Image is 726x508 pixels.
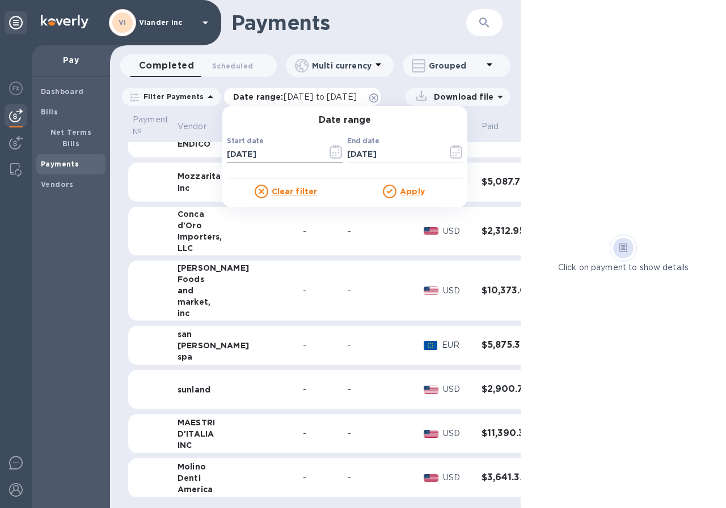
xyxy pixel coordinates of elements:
[443,383,472,395] p: USD
[50,128,92,148] b: Net Terms Bills
[424,430,439,438] img: USD
[443,225,472,237] p: USD
[178,138,249,150] div: ENDICO
[178,285,249,296] div: and
[482,285,533,296] h3: $10,373.00
[178,170,249,182] div: Mozzarita
[443,472,472,484] p: USD
[233,91,362,103] p: Date range :
[41,180,74,189] b: Vendors
[41,54,101,66] p: Pay
[119,18,126,27] b: VI
[178,182,249,194] div: Inc
[222,115,467,126] h3: Date range
[41,87,84,96] b: Dashboard
[178,296,249,308] div: market,
[212,60,253,72] span: Scheduled
[227,138,263,144] label: Start date
[558,262,689,274] p: Click on payment to show details
[303,383,339,395] div: -
[178,428,249,439] div: D'ITALIA
[178,461,249,472] div: Molino
[41,15,88,28] img: Logo
[178,220,249,231] div: d'Oro
[424,386,439,394] img: USD
[303,472,339,484] div: -
[443,285,472,297] p: USD
[482,177,533,187] h3: $5,087.70
[348,383,380,395] div: -
[442,339,472,351] p: EUR
[424,474,439,482] img: USD
[424,227,439,235] img: USD
[303,285,339,297] div: -
[482,472,533,483] h3: $3,641.35
[178,262,249,274] div: [PERSON_NAME]
[272,187,318,196] u: Clear filter
[5,11,27,34] div: Unpin categories
[178,308,249,319] div: inc
[348,339,380,351] div: -
[347,138,379,144] label: End date
[41,160,79,168] b: Payments
[178,121,221,133] span: Vendor
[303,339,339,351] div: -
[424,287,439,294] img: USD
[139,58,194,74] span: Completed
[482,121,514,133] span: Paid
[224,88,381,106] div: Date range:[DATE] to [DATE]
[133,114,168,138] p: Payment №
[312,60,372,71] p: Multi currency
[443,428,472,439] p: USD
[178,439,249,451] div: INC
[178,274,249,285] div: Foods
[178,472,249,484] div: Denti
[178,351,249,362] div: spa
[348,225,380,237] div: -
[482,121,499,133] p: Paid
[348,428,380,439] div: -
[9,82,23,95] img: Foreign exchange
[178,328,249,340] div: san
[482,226,533,237] h3: $2,312.95
[178,242,249,254] div: LLC
[178,484,249,495] div: America
[178,121,206,133] p: Vendor
[400,187,425,196] u: Apply
[178,384,249,395] div: sunland
[348,472,380,484] div: -
[303,428,339,439] div: -
[139,19,196,27] p: Viander inc
[178,340,249,351] div: [PERSON_NAME]
[139,92,204,101] p: Filter Payments
[303,225,339,237] div: -
[41,108,58,116] b: Bills
[429,91,493,103] p: Download file
[178,417,249,428] div: MAESTRI
[482,384,533,395] h3: $2,900.73
[482,428,533,439] h3: $11,390.35
[482,340,533,351] h3: $5,875.30
[178,208,249,220] div: Conca
[348,285,380,297] div: -
[178,231,249,242] div: Importers,
[284,92,357,101] span: [DATE] to [DATE]
[429,60,483,71] p: Grouped
[231,11,466,35] h1: Payments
